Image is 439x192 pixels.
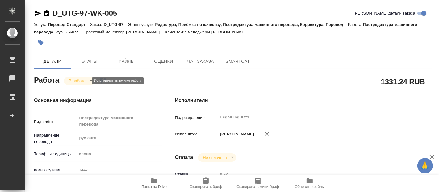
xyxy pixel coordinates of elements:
p: Направление перевода [34,132,77,145]
span: Обновить файлы [295,185,325,189]
p: Ставка [175,171,218,177]
p: Вид работ [34,119,77,125]
p: Заказ: [90,22,103,27]
span: Файлы [112,58,141,65]
div: слово [77,149,162,159]
p: [PERSON_NAME] [211,30,250,34]
span: SmartCat [223,58,253,65]
p: Проектный менеджер [83,30,126,34]
h2: 1331.24 RUB [381,76,425,87]
button: Удалить исполнителя [260,127,274,141]
div: В работе [64,77,95,85]
p: Клиентские менеджеры [165,30,211,34]
p: [PERSON_NAME] [218,131,254,137]
p: Исполнитель [175,131,218,137]
span: Оценки [149,58,178,65]
span: Этапы [75,58,104,65]
p: Услуга [34,22,48,27]
h4: Исполнители [175,97,432,104]
a: D_UTG-97-WK-005 [52,9,117,17]
p: Тарифные единицы [34,151,77,157]
button: Скопировать бриф [180,175,232,192]
h4: Основная информация [34,97,150,104]
span: Скопировать бриф [190,185,222,189]
p: Перевод Стандарт [48,22,90,27]
div: В работе [198,153,236,162]
span: [PERSON_NAME] детали заказа [354,10,415,16]
span: Детали [38,58,67,65]
h2: Работа [34,74,59,85]
span: Чат заказа [186,58,215,65]
p: Редактура, Приёмка по качеству, Постредактура машинного перевода, Корректура, Перевод [155,22,348,27]
button: Скопировать ссылку [43,10,50,17]
input: Пустое поле [218,170,411,179]
p: Подразделение [175,115,218,121]
span: 🙏 [420,159,430,172]
button: 🙏 [417,158,433,173]
p: Кол-во единиц [34,167,77,173]
button: Обновить файлы [284,175,336,192]
button: Папка на Drive [128,175,180,192]
button: Добавить тэг [34,36,48,49]
button: Скопировать ссылку для ЯМессенджера [34,10,41,17]
button: В работе [67,78,87,83]
button: Скопировать мини-бриф [232,175,284,192]
h4: Оплата [175,154,193,161]
p: D_UTG-97 [104,22,128,27]
button: Не оплачена [201,155,228,160]
span: Скопировать мини-бриф [236,185,279,189]
input: Пустое поле [77,165,162,174]
p: Работа [348,22,363,27]
span: Папка на Drive [141,185,167,189]
p: Этапы услуги [128,22,155,27]
p: [PERSON_NAME] [126,30,165,34]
